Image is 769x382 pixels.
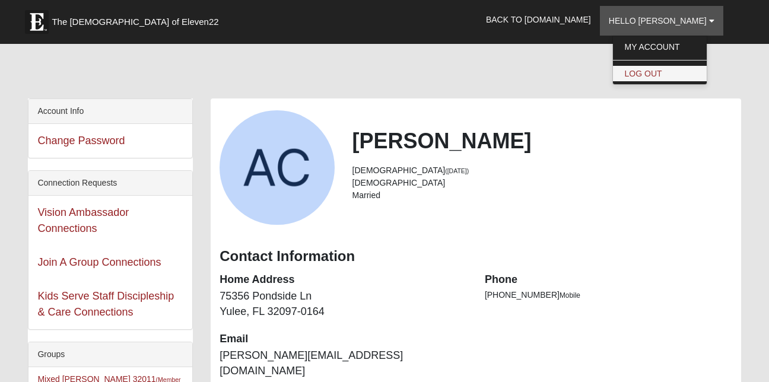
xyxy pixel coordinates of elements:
li: [PHONE_NUMBER] [485,289,732,301]
small: ([DATE]) [445,167,469,174]
li: Married [352,189,732,202]
span: Hello [PERSON_NAME] [609,16,707,26]
div: Account Info [28,99,192,124]
dt: Home Address [220,272,467,288]
img: Eleven22 logo [25,10,49,34]
a: View Fullsize Photo [220,110,334,225]
a: Join A Group Connections [37,256,161,268]
a: Back to [DOMAIN_NAME] [477,5,600,34]
h3: Contact Information [220,248,732,265]
li: [DEMOGRAPHIC_DATA] [352,164,732,177]
dd: [PERSON_NAME][EMAIL_ADDRESS][DOMAIN_NAME] [220,348,467,378]
div: Connection Requests [28,171,192,196]
a: My Account [613,39,707,55]
div: Groups [28,342,192,367]
dt: Email [220,332,467,347]
dt: Phone [485,272,732,288]
a: Hello [PERSON_NAME] [600,6,723,36]
h2: [PERSON_NAME] [352,128,732,154]
a: Vision Ambassador Connections [37,206,129,234]
a: The [DEMOGRAPHIC_DATA] of Eleven22 [19,4,256,34]
dd: 75356 Pondside Ln Yulee, FL 32097-0164 [220,289,467,319]
a: Log Out [613,66,707,81]
span: The [DEMOGRAPHIC_DATA] of Eleven22 [52,16,218,28]
span: Mobile [560,291,580,300]
a: Change Password [37,135,125,147]
a: Kids Serve Staff Discipleship & Care Connections [37,290,174,318]
li: [DEMOGRAPHIC_DATA] [352,177,732,189]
